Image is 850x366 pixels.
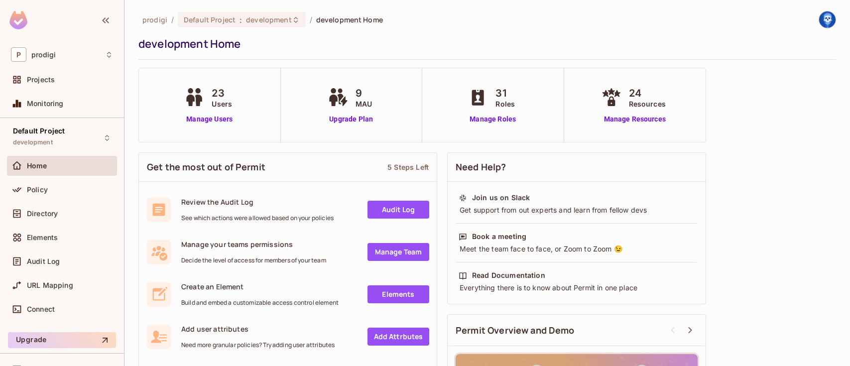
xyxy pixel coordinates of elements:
img: SReyMgAAAABJRU5ErkJggg== [9,11,27,29]
div: Everything there is to know about Permit in one place [459,283,695,293]
span: See which actions were allowed based on your policies [181,214,334,222]
div: development Home [138,36,831,51]
a: Manage Team [367,243,429,261]
a: Add Attrbutes [367,328,429,346]
span: Directory [27,210,58,218]
span: Roles [495,99,515,109]
span: URL Mapping [27,281,73,289]
span: : [239,16,243,24]
span: Policy [27,186,48,194]
span: development Home [316,15,383,24]
span: Workspace: prodigi [31,51,56,59]
span: 23 [212,86,232,101]
span: Default Project [13,127,65,135]
span: 31 [495,86,515,101]
span: Connect [27,305,55,313]
span: 24 [629,86,666,101]
span: Permit Overview and Demo [456,324,575,337]
span: Manage your teams permissions [181,240,326,249]
span: 9 [356,86,372,101]
span: P [11,47,26,62]
a: Elements [367,285,429,303]
span: Create an Element [181,282,339,291]
a: Manage Roles [466,114,520,124]
a: Manage Users [182,114,237,124]
div: Read Documentation [472,270,545,280]
span: Home [27,162,47,170]
span: Add user attributes [181,324,335,334]
span: Get the most out of Permit [147,161,265,173]
span: Projects [27,76,55,84]
span: Audit Log [27,257,60,265]
div: Book a meeting [472,232,526,242]
span: Elements [27,234,58,242]
span: development [13,138,53,146]
span: Users [212,99,232,109]
span: Resources [629,99,666,109]
div: 5 Steps Left [387,162,429,172]
div: Join us on Slack [472,193,530,203]
span: Decide the level of access for members of your team [181,256,326,264]
div: Meet the team face to face, or Zoom to Zoom 😉 [459,244,695,254]
span: Need more granular policies? Try adding user attributes [181,341,335,349]
img: Rico Trie Krisna [819,11,836,28]
span: Default Project [184,15,236,24]
a: Audit Log [367,201,429,219]
span: Build and embed a customizable access control element [181,299,339,307]
div: Get support from out experts and learn from fellow devs [459,205,695,215]
a: Manage Resources [599,114,671,124]
li: / [171,15,174,24]
span: the active workspace [142,15,167,24]
span: MAU [356,99,372,109]
button: Upgrade [8,332,116,348]
span: Review the Audit Log [181,197,334,207]
a: Upgrade Plan [326,114,377,124]
span: development [246,15,291,24]
li: / [310,15,312,24]
span: Need Help? [456,161,506,173]
span: Monitoring [27,100,64,108]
